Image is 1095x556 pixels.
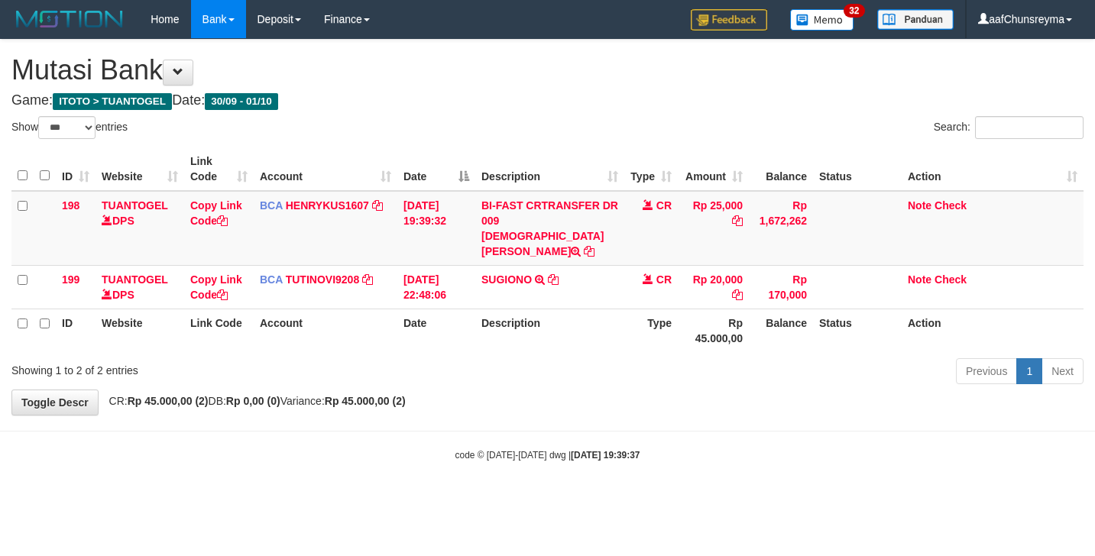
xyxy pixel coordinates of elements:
td: DPS [96,191,184,266]
img: Button%20Memo.svg [790,9,854,31]
a: Check [935,199,967,212]
td: [DATE] 19:39:32 [397,191,475,266]
strong: Rp 0,00 (0) [226,395,280,407]
strong: Rp 45.000,00 (2) [325,395,406,407]
span: 32 [844,4,864,18]
a: Copy TUTINOVI9208 to clipboard [362,273,373,286]
span: CR [656,273,672,286]
th: Type [624,309,678,352]
a: Toggle Descr [11,390,99,415]
th: Account [254,309,397,352]
a: 1 [1016,358,1042,384]
strong: [DATE] 19:39:37 [571,450,640,461]
a: Copy Link Code [190,199,242,227]
th: Account: activate to sort column ascending [254,147,397,191]
a: Previous [956,358,1017,384]
a: Next [1042,358,1084,384]
img: MOTION_logo.png [11,8,128,31]
th: Action [902,309,1084,352]
th: Link Code [184,309,254,352]
td: [DATE] 22:48:06 [397,265,475,309]
a: Copy Link Code [190,273,242,301]
th: Description [475,309,624,352]
th: Date [397,309,475,352]
span: 198 [62,199,79,212]
a: TUANTOGEL [102,273,168,286]
h1: Mutasi Bank [11,55,1084,86]
strong: Rp 45.000,00 (2) [128,395,209,407]
a: Copy BI-FAST CRTRANSFER DR 009 MUHAMMAD FURKAN to clipboard [584,245,594,257]
th: Balance [749,147,813,191]
a: Note [908,273,931,286]
th: Website [96,309,184,352]
td: Rp 170,000 [749,265,813,309]
th: Status [813,147,902,191]
td: Rp 1,672,262 [749,191,813,266]
a: Copy Rp 25,000 to clipboard [732,215,743,227]
h4: Game: Date: [11,93,1084,108]
td: BI-FAST CRTRANSFER DR 009 [DEMOGRAPHIC_DATA][PERSON_NAME] [475,191,624,266]
span: CR [656,199,672,212]
a: Note [908,199,931,212]
span: ITOTO > TUANTOGEL [53,93,172,110]
td: Rp 25,000 [678,191,749,266]
td: DPS [96,265,184,309]
a: HENRYKUS1607 [286,199,369,212]
a: Copy HENRYKUS1607 to clipboard [372,199,383,212]
td: Rp 20,000 [678,265,749,309]
span: BCA [260,199,283,212]
th: Status [813,309,902,352]
img: panduan.png [877,9,954,30]
a: Check [935,273,967,286]
label: Search: [934,116,1084,139]
small: code © [DATE]-[DATE] dwg | [455,450,640,461]
th: Amount: activate to sort column ascending [678,147,749,191]
th: Balance [749,309,813,352]
div: Showing 1 to 2 of 2 entries [11,357,445,378]
th: Rp 45.000,00 [678,309,749,352]
th: Type: activate to sort column ascending [624,147,678,191]
th: Date: activate to sort column descending [397,147,475,191]
img: Feedback.jpg [691,9,767,31]
a: Copy Rp 20,000 to clipboard [732,289,743,301]
input: Search: [975,116,1084,139]
span: 199 [62,273,79,286]
a: TUANTOGEL [102,199,168,212]
th: Action: activate to sort column ascending [902,147,1084,191]
span: 30/09 - 01/10 [205,93,278,110]
label: Show entries [11,116,128,139]
th: Link Code: activate to sort column ascending [184,147,254,191]
span: CR: DB: Variance: [102,395,406,407]
th: ID: activate to sort column ascending [56,147,96,191]
span: BCA [260,273,283,286]
select: Showentries [38,116,96,139]
th: ID [56,309,96,352]
a: SUGIONO [481,273,532,286]
th: Website: activate to sort column ascending [96,147,184,191]
a: Copy SUGIONO to clipboard [548,273,559,286]
a: TUTINOVI9208 [286,273,359,286]
th: Description: activate to sort column ascending [475,147,624,191]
